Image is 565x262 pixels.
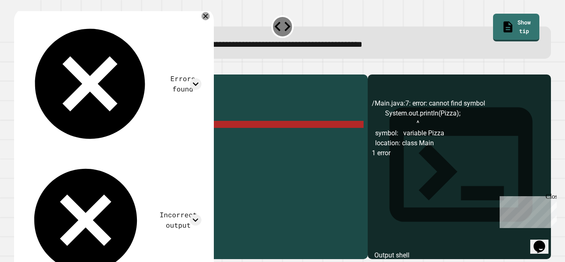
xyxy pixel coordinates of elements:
iframe: chat widget [496,193,557,228]
a: Show tip [493,14,539,41]
div: Chat with us now!Close [3,3,57,53]
div: Incorrect output [156,210,201,230]
div: Errors found [164,74,201,94]
iframe: chat widget [530,229,557,254]
div: /Main.java:7: error: cannot find symbol System.out.println(Pizza); ^ symbol: variable Pizza locat... [372,99,547,259]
